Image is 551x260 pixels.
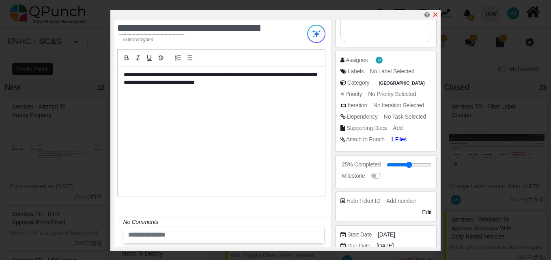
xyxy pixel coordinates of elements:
[123,219,158,225] i: No Comments
[377,80,426,87] span: Turkey
[134,37,153,43] cite: Source Title
[391,136,407,143] span: 1 Files
[346,135,385,144] div: Attach to Punch
[347,124,387,132] div: Supporting Docs
[370,68,415,75] span: No Label Selected
[368,91,416,97] span: No Priority Selected
[422,209,431,215] span: Edit
[378,230,395,239] span: [DATE]
[347,242,370,250] div: Due Date
[432,11,439,18] svg: x
[347,230,372,239] div: Start Date
[342,172,365,180] div: Milestone
[386,198,416,204] span: Add number
[347,113,378,121] div: Dependency
[376,57,383,64] span: Abdullah Jahangir
[345,90,362,98] div: Priority
[307,25,325,43] img: Try writing with AI
[348,101,367,110] div: Iteration
[342,160,381,169] div: 25% Completed
[377,242,394,250] span: [DATE]
[134,37,153,43] u: Assigned
[347,197,380,205] div: Halo Ticket ID
[393,125,402,131] span: Add
[346,56,368,64] div: Assignee
[117,36,289,43] footer: in list
[347,79,370,87] div: Category
[378,59,381,62] span: AJ
[348,67,364,76] div: Labels
[384,113,426,120] span: No Task Selected
[373,102,424,109] span: No Iteration Selected
[424,12,430,18] i: Edit Punch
